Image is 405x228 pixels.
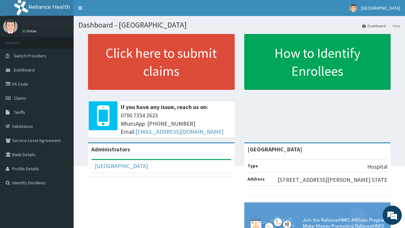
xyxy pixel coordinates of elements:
[78,21,400,29] h1: Dashboard - [GEOGRAPHIC_DATA]
[361,5,400,11] span: [GEOGRAPHIC_DATA]
[88,34,235,90] a: Click here to submit claims
[349,4,357,12] img: User Image
[22,29,38,33] a: Online
[22,21,75,27] p: [GEOGRAPHIC_DATA]
[95,162,148,170] a: [GEOGRAPHIC_DATA]
[386,23,400,29] li: Here
[3,19,18,34] img: User Image
[14,109,25,115] span: Tariffs
[135,128,223,135] a: [EMAIL_ADDRESS][DOMAIN_NAME]
[121,111,231,136] span: 0700 7354 2623 WhatsApp: [PHONE_NUMBER] Email:
[14,67,35,73] span: Dashboard
[14,53,46,59] span: Switch Providers
[91,146,130,153] b: Administrators
[247,176,265,182] b: Address
[247,146,302,153] strong: [GEOGRAPHIC_DATA]
[362,23,386,29] a: Dashboard
[244,34,391,90] a: How to Identify Enrollees
[14,95,26,101] span: Claims
[367,163,387,171] p: Hospital
[247,163,258,169] b: Type
[278,176,387,184] p: [STREET_ADDRESS][PERSON_NAME] STATE
[121,103,208,111] b: If you have any issue, reach us on:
